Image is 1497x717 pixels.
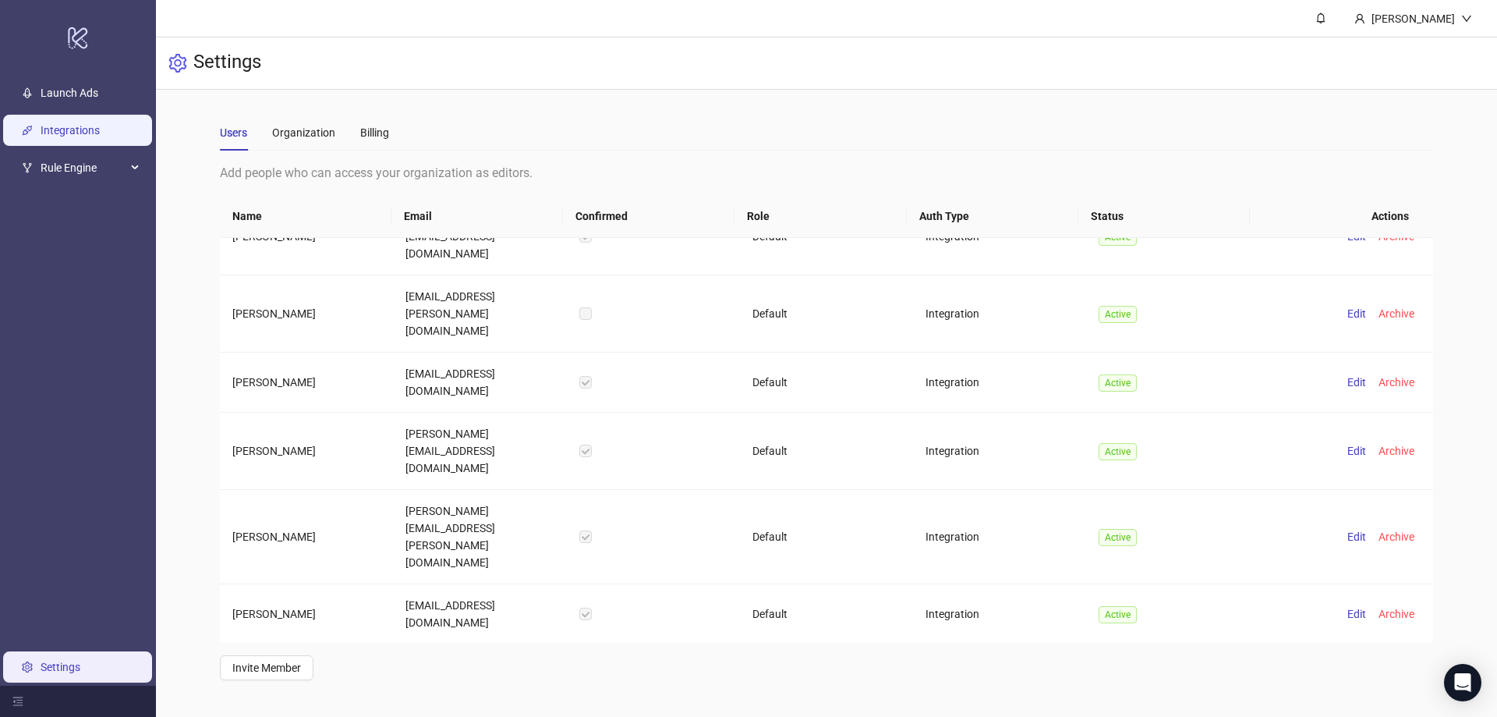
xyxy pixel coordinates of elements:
[393,353,566,413] td: [EMAIL_ADDRESS][DOMAIN_NAME]
[913,490,1086,584] td: Integration
[1347,608,1366,620] span: Edit
[1078,195,1250,238] th: Status
[1378,445,1414,457] span: Archive
[393,413,566,490] td: [PERSON_NAME][EMAIL_ADDRESS][DOMAIN_NAME]
[1341,442,1372,460] button: Edit
[41,661,80,673] a: Settings
[220,413,393,490] td: [PERSON_NAME]
[1372,605,1421,623] button: Archive
[1365,10,1461,27] div: [PERSON_NAME]
[393,584,566,644] td: [EMAIL_ADDRESS][DOMAIN_NAME]
[1378,376,1414,389] span: Archive
[22,163,33,174] span: fork
[913,275,1086,353] td: Integration
[913,584,1086,644] td: Integration
[1341,373,1372,392] button: Edit
[1341,304,1372,323] button: Edit
[740,275,913,353] td: Default
[740,353,913,413] td: Default
[913,413,1086,490] td: Integration
[734,195,906,238] th: Role
[1347,531,1366,543] span: Edit
[220,584,393,644] td: [PERSON_NAME]
[1341,527,1372,546] button: Edit
[1372,304,1421,323] button: Archive
[1099,529,1137,546] span: Active
[232,662,301,674] span: Invite Member
[193,50,261,76] h3: Settings
[220,195,391,238] th: Name
[1354,13,1365,24] span: user
[1250,195,1421,238] th: Actions
[1378,608,1414,620] span: Archive
[220,275,393,353] td: [PERSON_NAME]
[1099,306,1137,323] span: Active
[1347,445,1366,457] span: Edit
[41,87,98,100] a: Launch Ads
[1099,443,1137,460] span: Active
[168,54,187,73] span: setting
[272,124,335,141] div: Organization
[41,153,126,184] span: Rule Engine
[41,125,100,137] a: Integrations
[220,353,393,413] td: [PERSON_NAME]
[220,124,247,141] div: Users
[220,490,393,584] td: [PERSON_NAME]
[1315,12,1326,23] span: bell
[1444,664,1481,701] div: Open Intercom Messenger
[391,195,563,238] th: Email
[220,655,313,680] button: Invite Member
[1372,442,1421,460] button: Archive
[563,195,734,238] th: Confirmed
[913,353,1086,413] td: Integration
[1461,13,1472,24] span: down
[1378,307,1414,320] span: Archive
[907,195,1078,238] th: Auth Type
[1378,531,1414,543] span: Archive
[393,490,566,584] td: [PERSON_NAME][EMAIL_ADDRESS][PERSON_NAME][DOMAIN_NAME]
[1372,527,1421,546] button: Archive
[740,413,913,490] td: Default
[1341,605,1372,623] button: Edit
[1099,374,1137,392] span: Active
[393,275,566,353] td: [EMAIL_ADDRESS][PERSON_NAME][DOMAIN_NAME]
[740,584,913,644] td: Default
[1347,376,1366,389] span: Edit
[740,490,913,584] td: Default
[12,696,23,707] span: menu-fold
[220,163,1433,183] div: Add people who can access your organization as editors.
[1099,606,1137,623] span: Active
[1347,307,1366,320] span: Edit
[1372,373,1421,392] button: Archive
[360,124,389,141] div: Billing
